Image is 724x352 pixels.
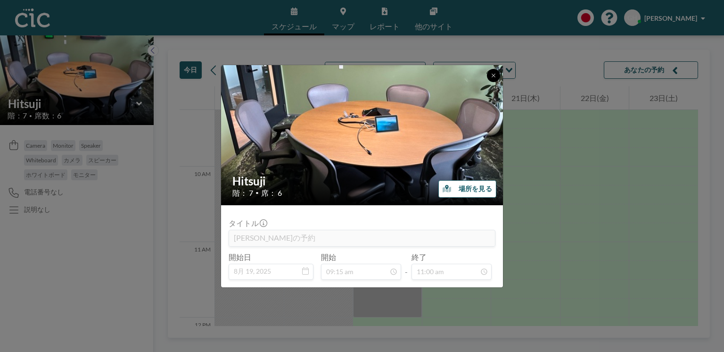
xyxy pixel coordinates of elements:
span: • [255,189,259,196]
label: 開始日 [229,252,251,262]
h2: Hitsuji [232,174,493,188]
input: (タイトルなし) [229,230,495,246]
span: 階： 7 [232,188,253,198]
label: タイトル [229,218,266,228]
label: 開始 [321,252,336,262]
button: 場所を見る [438,180,496,198]
span: - [405,256,408,277]
span: 席： 6 [261,188,282,198]
label: 終了 [411,252,427,262]
img: 537.jpeg [221,29,504,241]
